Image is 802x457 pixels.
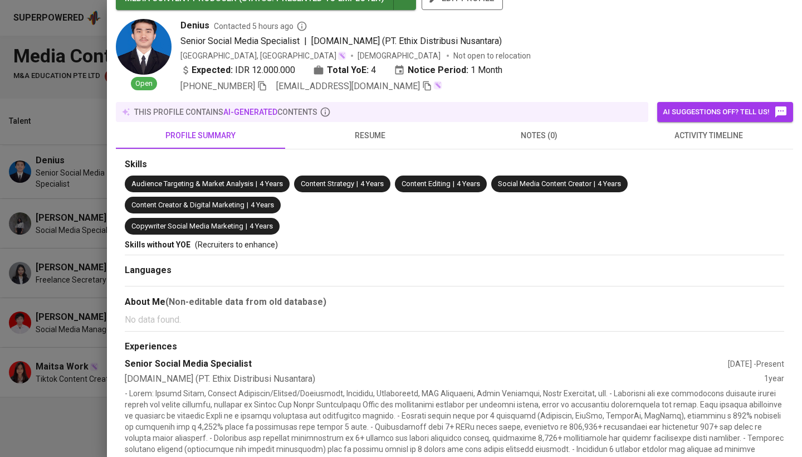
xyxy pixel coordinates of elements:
[165,296,326,307] b: (Non-editable data from old database)
[180,81,255,91] span: [PHONE_NUMBER]
[180,64,295,77] div: IDR 12.000.000
[296,21,307,32] svg: By Batam recruiter
[304,35,307,48] span: |
[453,50,531,61] p: Not open to relocation
[250,222,273,230] span: 4 Years
[461,129,617,143] span: notes (0)
[192,64,233,77] b: Expected:
[195,240,278,249] span: (Recruiters to enhance)
[598,179,621,188] span: 4 Years
[125,313,784,327] p: No data found.
[292,129,448,143] span: resume
[134,106,317,118] p: this profile contains contents
[223,108,277,116] span: AI-generated
[180,50,346,61] div: [GEOGRAPHIC_DATA], [GEOGRAPHIC_DATA]
[408,64,468,77] b: Notice Period:
[125,240,190,249] span: Skills without YOE
[327,64,369,77] b: Total YoE:
[131,201,244,209] span: Content Creator & Digital Marketing
[457,179,480,188] span: 4 Years
[180,36,300,46] span: Senior Social Media Specialist
[630,129,786,143] span: activity timeline
[276,81,420,91] span: [EMAIL_ADDRESS][DOMAIN_NAME]
[125,341,784,353] div: Experiences
[498,179,591,188] span: Social Media Content Creator
[180,19,209,32] span: Denius
[246,221,247,232] span: |
[433,81,442,90] img: magic_wand.svg
[247,200,248,211] span: |
[360,179,384,188] span: 4 Years
[663,105,788,119] span: AI suggestions off? Tell us!
[116,19,172,75] img: 7f24fa26bef1ab352714e70e85c4aef9.jpg
[125,264,784,277] div: Languages
[311,36,502,46] span: [DOMAIN_NAME] (PT. Ethix Distribusi Nusantara)
[260,179,283,188] span: 4 Years
[125,295,784,309] div: About Me
[371,64,376,77] span: 4
[338,51,346,60] img: magic_wand.svg
[358,50,442,61] span: [DEMOGRAPHIC_DATA]
[125,373,764,386] div: [DOMAIN_NAME] (PT. Ethix Distribusi Nusantara)
[131,179,253,188] span: Audience Targeting & Market Analysis
[356,179,358,189] span: |
[131,222,243,230] span: Copywriter Social Media Marketing
[728,358,784,370] div: [DATE] - Present
[657,102,793,122] button: AI suggestions off? Tell us!
[125,158,784,171] div: Skills
[123,129,278,143] span: profile summary
[402,179,451,188] span: Content Editing
[256,179,257,189] span: |
[214,21,307,32] span: Contacted 5 hours ago
[394,64,502,77] div: 1 Month
[594,179,595,189] span: |
[764,373,784,386] div: 1 year
[125,358,728,371] div: Senior Social Media Specialist
[453,179,454,189] span: |
[301,179,354,188] span: Content Strategy
[251,201,274,209] span: 4 Years
[131,79,157,89] span: Open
